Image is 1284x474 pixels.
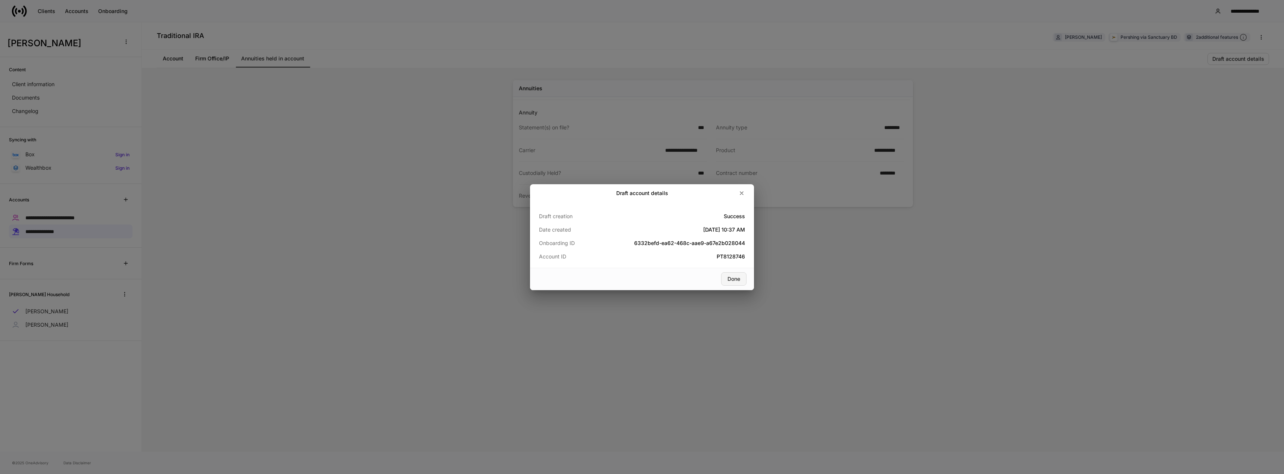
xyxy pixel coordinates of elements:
[608,253,745,260] h5: PT8128746
[727,276,740,282] div: Done
[721,272,747,286] button: Done
[608,226,745,233] h5: [DATE] 10:37 AM
[608,213,745,220] h5: Success
[539,239,608,247] p: Onboarding ID
[539,226,608,233] p: Date created
[616,189,668,197] h2: Draft account details
[608,239,745,247] h5: 6332befd-ea62-468c-aae9-a67e2b028044
[539,213,608,220] p: Draft creation
[539,253,608,260] p: Account ID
